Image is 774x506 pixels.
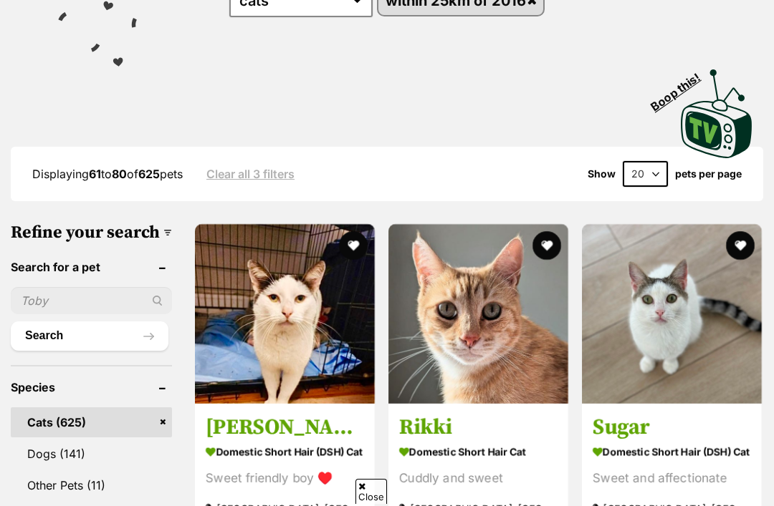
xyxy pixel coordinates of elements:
span: Boop this! [649,62,715,113]
strong: Domestic Short Hair Cat [399,441,558,462]
button: Search [11,321,168,350]
a: Clear all 3 filters [206,167,295,180]
button: favourite [726,231,755,260]
img: PetRescue TV logo [681,69,752,158]
h3: Rikki [399,414,558,441]
label: pets per page [675,168,742,180]
button: favourite [339,231,368,260]
input: Toby [11,287,172,314]
a: Other Pets (11) [11,470,172,500]
img: Sugar - Domestic Short Hair (DSH) Cat [582,224,762,404]
div: Sweet and affectionate [593,469,751,488]
span: Close [355,479,387,504]
span: Displaying to of pets [32,167,183,181]
header: Search for a pet [11,261,172,273]
strong: 625 [138,167,160,181]
h3: Sugar [593,414,751,441]
strong: 80 [112,167,127,181]
strong: Domestic Short Hair (DSH) Cat [593,441,751,462]
button: favourite [532,231,561,260]
span: Show [588,168,616,180]
img: Morris - Domestic Short Hair (DSH) Cat [195,224,375,404]
a: Cats (625) [11,407,172,437]
h3: Refine your search [11,223,172,243]
a: Dogs (141) [11,439,172,469]
a: Boop this! [681,57,752,161]
header: Species [11,381,172,394]
h3: [PERSON_NAME] [206,414,364,441]
strong: Domestic Short Hair (DSH) Cat [206,441,364,462]
img: Rikki - Domestic Short Hair Cat [388,224,568,404]
strong: 61 [89,167,101,181]
div: Cuddly and sweet [399,469,558,488]
div: Sweet friendly boy ♥️ [206,469,364,488]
